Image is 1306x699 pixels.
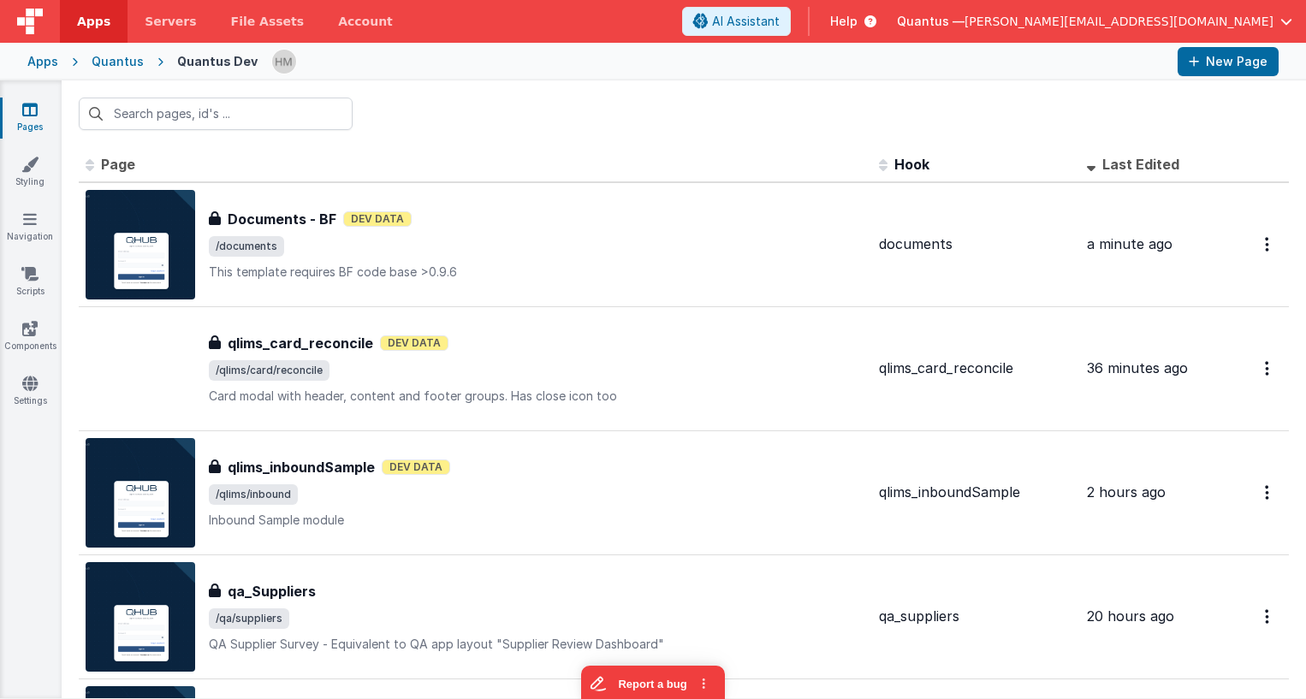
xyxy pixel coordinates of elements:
button: New Page [1178,47,1279,76]
span: /qlims/inbound [209,484,298,505]
span: Last Edited [1102,156,1179,173]
div: Quantus Dev [177,53,258,70]
button: Options [1255,227,1282,262]
button: Options [1255,475,1282,510]
p: Card modal with header, content and footer groups. Has close icon too [209,388,865,405]
button: Options [1255,351,1282,386]
h3: qlims_card_reconcile [228,333,373,353]
h3: Documents - BF [228,209,336,229]
button: Quantus — [PERSON_NAME][EMAIL_ADDRESS][DOMAIN_NAME] [897,13,1292,30]
p: QA Supplier Survey - Equivalent to QA app layout "Supplier Review Dashboard" [209,636,865,653]
img: 1b65a3e5e498230d1b9478315fee565b [272,50,296,74]
span: File Assets [231,13,305,30]
span: 20 hours ago [1087,607,1174,625]
div: qlims_inboundSample [879,483,1073,502]
span: Quantus — [897,13,965,30]
span: Servers [145,13,196,30]
span: /qlims/card/reconcile [209,360,329,381]
span: /documents [209,236,284,257]
span: Help [830,13,858,30]
button: Options [1255,599,1282,634]
p: Inbound Sample module [209,512,865,529]
span: Hook [894,156,929,173]
span: [PERSON_NAME][EMAIL_ADDRESS][DOMAIN_NAME] [965,13,1273,30]
h3: qlims_inboundSample [228,457,375,477]
span: /qa/suppliers [209,608,289,629]
span: 36 minutes ago [1087,359,1188,376]
span: Dev Data [382,459,450,475]
button: AI Assistant [682,7,791,36]
span: 2 hours ago [1087,483,1166,501]
span: AI Assistant [712,13,780,30]
div: qlims_card_reconcile [879,358,1073,378]
input: Search pages, id's ... [79,98,353,130]
h3: qa_Suppliers [228,581,316,601]
div: documents [879,234,1073,254]
div: Quantus [92,53,144,70]
p: This template requires BF code base >0.9.6 [209,264,865,281]
span: Apps [77,13,110,30]
div: Apps [27,53,58,70]
span: Dev Data [380,335,448,351]
div: qa_suppliers [879,607,1073,626]
span: Dev Data [343,211,412,227]
span: Page [101,156,135,173]
span: a minute ago [1087,235,1172,252]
